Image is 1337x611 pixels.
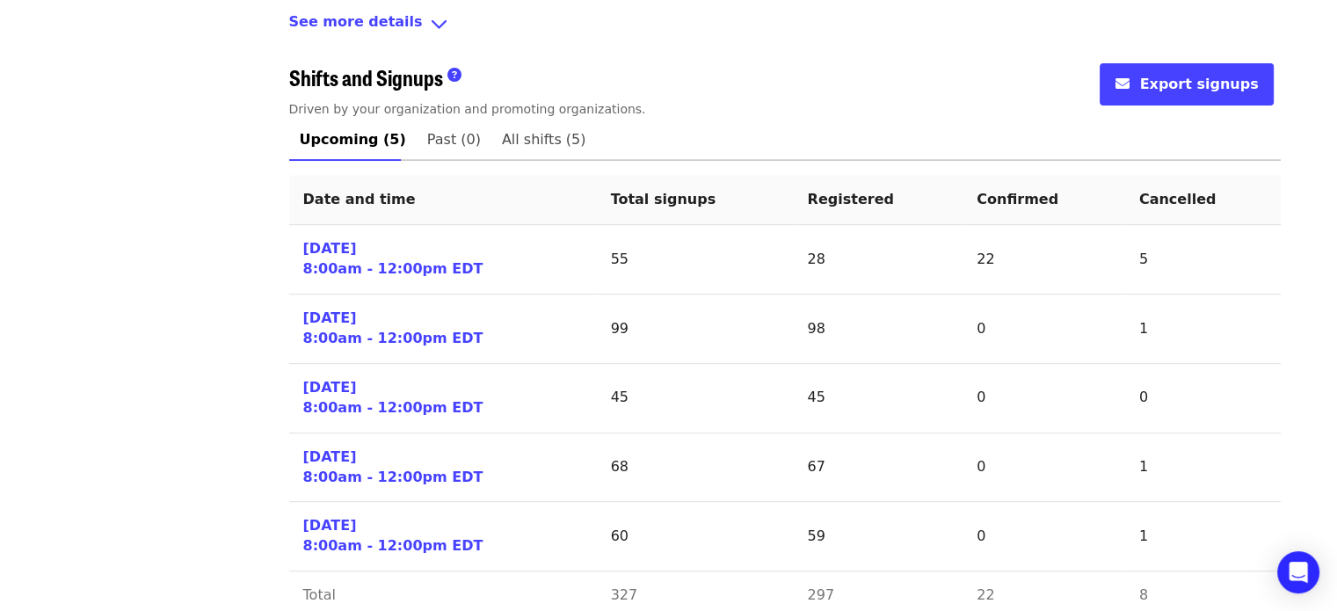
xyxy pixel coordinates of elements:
[597,502,794,571] td: 60
[794,295,963,364] td: 98
[300,127,406,152] span: Upcoming (5)
[447,67,461,84] i: question-circle icon
[597,433,794,503] td: 68
[1115,76,1129,92] i: envelope icon
[1100,63,1273,105] button: envelope iconExport signups
[417,119,491,161] a: Past (0)
[977,191,1058,207] span: Confirmed
[963,364,1125,433] td: 0
[303,447,483,488] a: [DATE]8:00am - 12:00pm EDT
[963,502,1125,571] td: 0
[963,225,1125,295] td: 22
[963,295,1125,364] td: 0
[794,364,963,433] td: 45
[491,119,597,161] a: All shifts (5)
[794,225,963,295] td: 28
[611,191,716,207] span: Total signups
[1125,295,1281,364] td: 1
[1125,502,1281,571] td: 1
[289,62,443,92] span: Shifts and Signups
[1125,225,1281,295] td: 5
[1125,364,1281,433] td: 0
[794,433,963,503] td: 67
[430,11,448,37] i: angle-down icon
[597,295,794,364] td: 99
[303,191,416,207] span: Date and time
[597,225,794,295] td: 55
[303,586,336,603] span: Total
[303,309,483,349] a: [DATE]8:00am - 12:00pm EDT
[597,364,794,433] td: 45
[289,119,417,161] a: Upcoming (5)
[502,127,586,152] span: All shifts (5)
[794,502,963,571] td: 59
[1277,551,1319,593] div: Open Intercom Messenger
[303,516,483,556] a: [DATE]8:00am - 12:00pm EDT
[427,127,481,152] span: Past (0)
[289,102,646,116] span: Driven by your organization and promoting organizations.
[1139,191,1217,207] span: Cancelled
[1125,433,1281,503] td: 1
[289,11,423,37] span: See more details
[963,433,1125,503] td: 0
[303,239,483,280] a: [DATE]8:00am - 12:00pm EDT
[303,378,483,418] a: [DATE]8:00am - 12:00pm EDT
[808,191,894,207] span: Registered
[289,11,1281,37] div: See more detailsangle-down icon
